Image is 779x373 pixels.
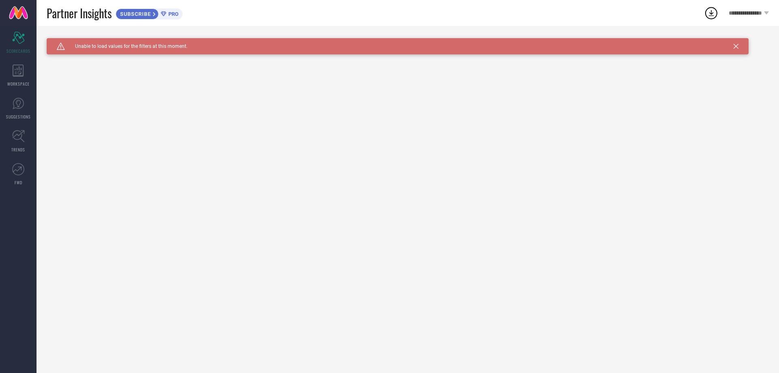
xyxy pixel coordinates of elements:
span: Partner Insights [47,5,112,22]
span: PRO [166,11,179,17]
span: Unable to load values for the filters at this moment. [65,43,187,49]
div: Open download list [704,6,719,20]
a: SUBSCRIBEPRO [116,6,183,19]
span: SUBSCRIBE [116,11,153,17]
div: Unable to load filters at this moment. Please try later. [47,38,769,45]
span: FWD [15,179,22,185]
span: SUGGESTIONS [6,114,31,120]
span: SCORECARDS [6,48,30,54]
span: WORKSPACE [7,81,30,87]
span: TRENDS [11,147,25,153]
